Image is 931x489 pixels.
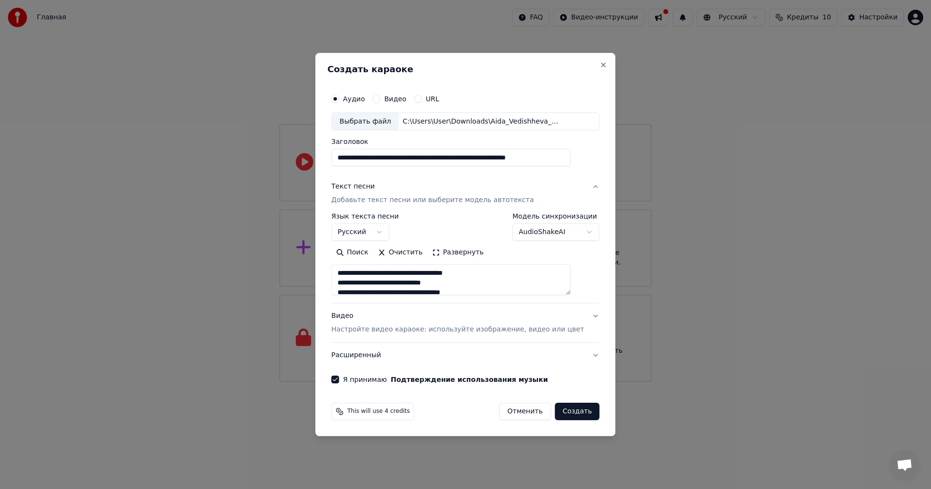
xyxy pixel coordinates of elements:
[331,174,599,213] button: Текст песниДобавьте текст песни или выберите модель автотекста
[373,245,428,261] button: Очистить
[426,95,439,102] label: URL
[327,65,603,74] h2: Создать караоке
[331,182,375,192] div: Текст песни
[499,403,551,420] button: Отменить
[331,196,534,205] p: Добавьте текст песни или выберите модель автотекста
[332,113,399,130] div: Выбрать файл
[331,139,599,145] label: Заголовок
[331,304,599,343] button: ВидеоНастройте видео караоке: используйте изображение, видео или цвет
[331,213,399,220] label: Язык текста песни
[331,245,373,261] button: Поиск
[555,403,599,420] button: Создать
[384,95,406,102] label: Видео
[343,376,548,383] label: Я принимаю
[391,376,548,383] button: Я принимаю
[331,325,584,334] p: Настройте видео караоке: используйте изображение, видео или цвет
[331,312,584,335] div: Видео
[331,213,599,303] div: Текст песниДобавьте текст песни или выберите модель автотекста
[343,95,365,102] label: Аудио
[513,213,600,220] label: Модель синхронизации
[399,117,563,126] div: C:\Users\User\Downloads\Aida_Vedishheva_-_Pecenka_o_medvedyakh_Gde-to_na_belom_svete_61623559.mp3
[347,408,410,415] span: This will use 4 credits
[427,245,488,261] button: Развернуть
[331,343,599,368] button: Расширенный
